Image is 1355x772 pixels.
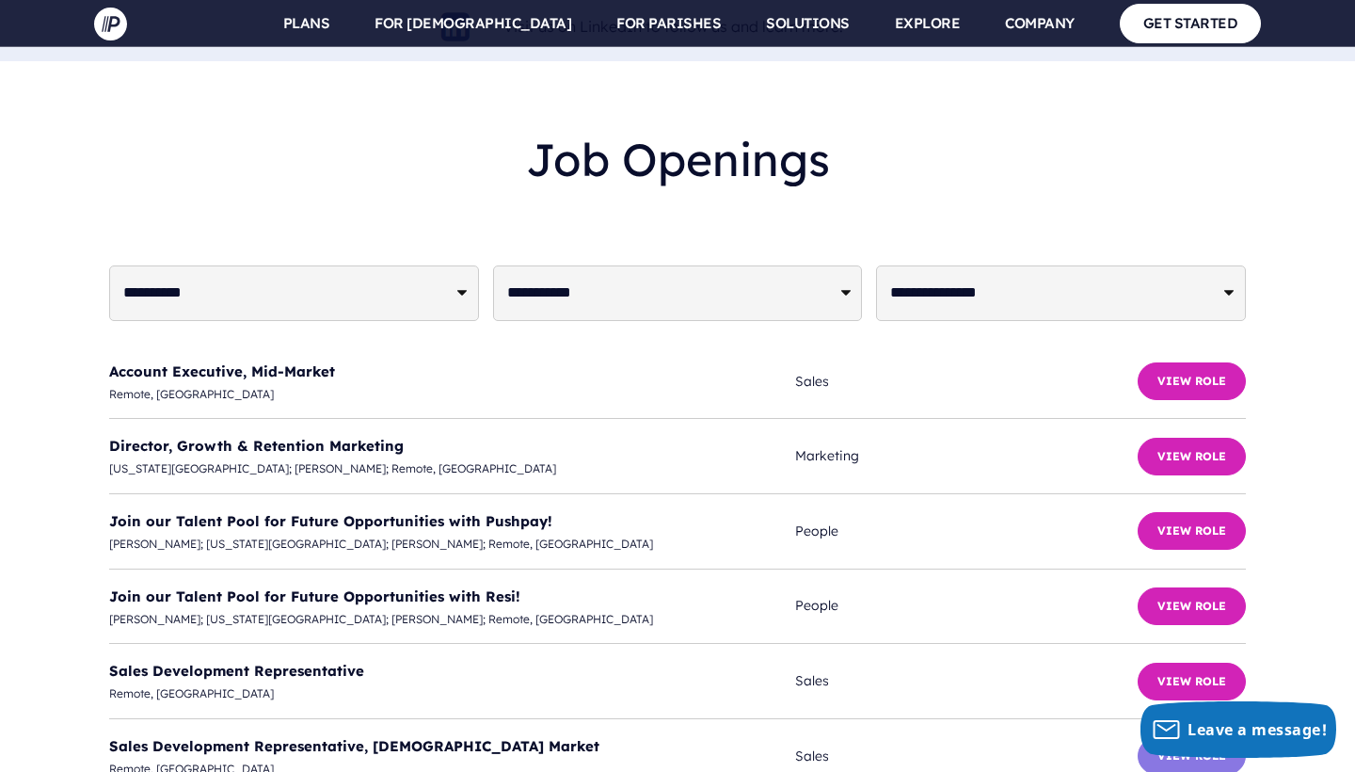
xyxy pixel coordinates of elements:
[109,512,552,530] a: Join our Talent Pool for Future Opportunities with Pushpay!
[109,437,404,455] a: Director, Growth & Retention Marketing
[795,594,1138,618] span: People
[109,662,364,680] a: Sales Development Representative
[109,737,599,755] a: Sales Development Representative, [DEMOGRAPHIC_DATA] Market
[795,370,1138,394] span: Sales
[109,587,520,605] a: Join our Talent Pool for Future Opportunities with Resi!
[1140,701,1336,758] button: Leave a message!
[109,384,795,405] span: Remote, [GEOGRAPHIC_DATA]
[1138,663,1246,700] button: View Role
[1138,362,1246,400] button: View Role
[109,362,335,380] a: Account Executive, Mid-Market
[109,534,795,555] span: [PERSON_NAME]; [US_STATE][GEOGRAPHIC_DATA]; [PERSON_NAME]; Remote, [GEOGRAPHIC_DATA]
[109,458,795,479] span: [US_STATE][GEOGRAPHIC_DATA]; [PERSON_NAME]; Remote, [GEOGRAPHIC_DATA]
[109,609,795,630] span: [PERSON_NAME]; [US_STATE][GEOGRAPHIC_DATA]; [PERSON_NAME]; Remote, [GEOGRAPHIC_DATA]
[1138,512,1246,550] button: View Role
[1120,4,1262,42] a: GET STARTED
[795,444,1138,468] span: Marketing
[109,118,1246,201] h2: Job Openings
[795,745,1138,768] span: Sales
[1138,587,1246,625] button: View Role
[795,520,1138,543] span: People
[795,669,1138,693] span: Sales
[1138,438,1246,475] button: View Role
[1188,719,1327,740] span: Leave a message!
[109,684,795,704] span: Remote, [GEOGRAPHIC_DATA]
